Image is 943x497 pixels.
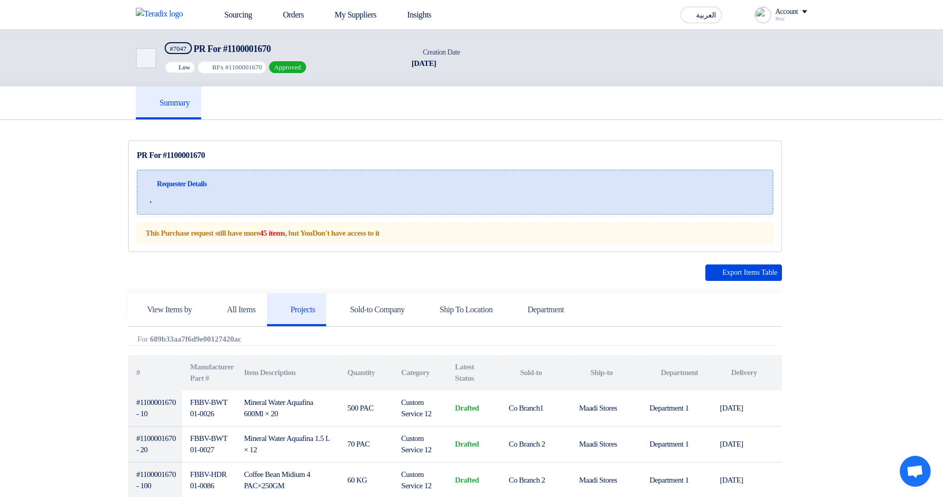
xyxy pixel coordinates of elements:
span: RFx [212,63,223,71]
div: [DATE] [412,58,460,69]
td: #1100001670 - 20 [128,426,182,462]
div: #7047 [170,45,187,52]
td: Custom Service 12 [393,390,447,427]
img: profile_test.png [755,7,771,23]
td: [DATE] [711,390,782,427]
span: Requester Details [157,179,207,189]
th: Manufacturer Part # [182,355,236,390]
th: Department [641,355,711,390]
td: FBBV-BWT01-0026 [182,390,236,427]
span: PR For #1100001670 [193,44,271,54]
td: Mineral Water Aquafina 600Ml × 20 [236,390,339,427]
td: 70 PAC [339,426,393,462]
a: Insights [385,4,440,26]
h5: All Items [215,305,256,315]
td: 500 PAC [339,390,393,427]
td: FBBV-BWT01-0027 [182,426,236,462]
span: العربية [696,12,716,19]
h5: Ship To Location [428,305,493,315]
th: Item Description [236,355,339,390]
td: Maadi Stores [571,426,642,462]
th: Sold-to [501,355,571,390]
h5: Sold-to Company [337,305,404,315]
button: Export Items Table [705,264,782,280]
td: Department 1 [641,426,711,462]
th: Quantity [339,355,393,390]
h5: Department [515,305,564,315]
td: Co Branch 2 [501,426,571,462]
div: Proc [775,16,807,22]
td: Department 1 [641,390,711,427]
span: Low [179,64,190,71]
strong: 45 items [260,229,285,237]
td: Mineral Water Aquafina 1.5 L × 12 [236,426,339,462]
td: Co Branch1 [501,390,571,427]
a: Orders [260,4,312,26]
h5: View Items by [147,305,192,315]
th: Category [393,355,447,390]
div: Creation Date [412,47,460,58]
button: العربية [681,7,722,23]
img: Teradix logo [136,8,189,20]
span: Approved [274,63,301,71]
b: 689b33aa7f6d9e00127420ac [150,335,242,343]
a: My Suppliers [312,4,385,26]
a: Sourcing [202,4,260,26]
td: [DATE] [711,426,782,462]
span: , [150,193,152,206]
div: For [128,335,778,346]
th: Latest Status [447,355,501,390]
td: Custom Service 12 [393,426,447,462]
div: Account [775,8,798,16]
th: Ship-to [571,355,642,390]
h5: Projects [278,305,315,315]
h5: Summary [147,98,190,108]
th: # [128,355,182,390]
td: #1100001670 - 10 [128,390,182,427]
a: Open chat [900,456,931,487]
div: This Purchase request still have more , but You [137,223,773,244]
div: PR For #1100001670 [137,149,773,162]
td: drafted [447,390,501,427]
th: Delivery [711,355,782,390]
td: drafted [447,426,501,462]
td: Maadi Stores [571,390,642,427]
span: #1100001670 [225,63,262,71]
strong: Don't have access to it [312,229,380,237]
